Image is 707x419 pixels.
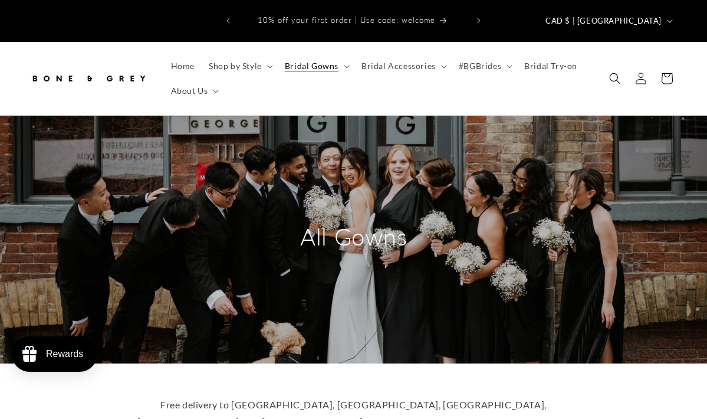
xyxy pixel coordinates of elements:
[258,15,435,25] span: 10% off your first order | Use code: welcome
[361,61,436,71] span: Bridal Accessories
[452,54,517,78] summary: #BGBrides
[202,54,278,78] summary: Shop by Style
[278,54,354,78] summary: Bridal Gowns
[285,61,338,71] span: Bridal Gowns
[459,61,501,71] span: #BGBrides
[29,66,147,91] img: Bone and Grey Bridal
[215,9,241,32] button: Previous announcement
[242,221,466,252] h2: All Gowns
[538,9,678,32] button: CAD $ | [GEOGRAPHIC_DATA]
[466,9,492,32] button: Next announcement
[164,78,224,103] summary: About Us
[25,61,152,96] a: Bone and Grey Bridal
[209,61,262,71] span: Shop by Style
[171,61,195,71] span: Home
[46,349,83,359] div: Rewards
[524,61,577,71] span: Bridal Try-on
[517,54,584,78] a: Bridal Try-on
[602,66,628,91] summary: Search
[545,15,662,27] span: CAD $ | [GEOGRAPHIC_DATA]
[171,86,208,96] span: About Us
[354,54,452,78] summary: Bridal Accessories
[164,54,202,78] a: Home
